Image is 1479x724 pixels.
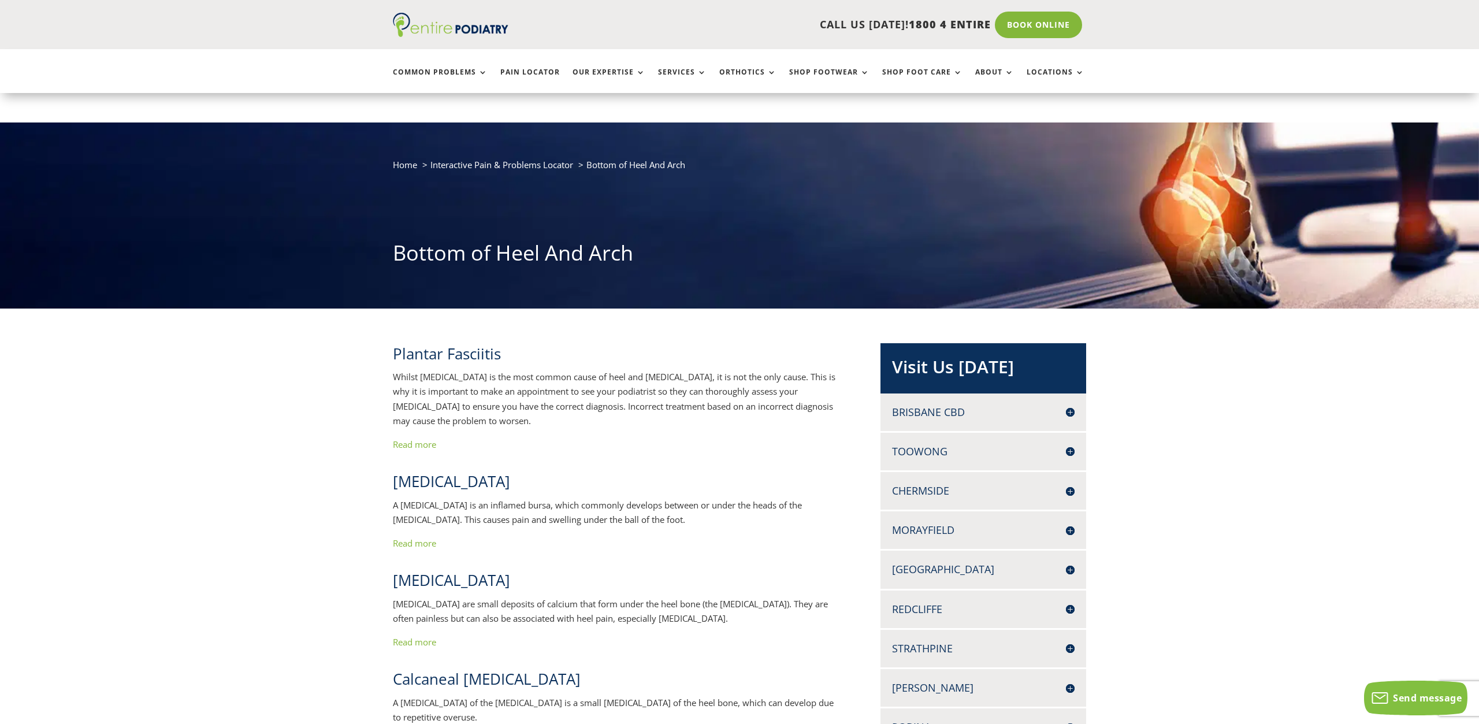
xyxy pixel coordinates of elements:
button: Send message [1364,681,1467,715]
a: Interactive Pain & Problems Locator [430,159,573,170]
a: Services [658,68,707,93]
span: Calcaneal [MEDICAL_DATA] [393,669,581,689]
a: Read more [393,439,436,450]
span: Whilst [MEDICAL_DATA] is the most common cause of heel and [MEDICAL_DATA], it is not the only cau... [393,371,835,427]
a: Home [393,159,417,170]
a: Orthotics [719,68,776,93]
span: 1800 4 ENTIRE [909,17,991,31]
a: Book Online [995,12,1082,38]
a: Locations [1027,68,1084,93]
span: Bottom of Heel And Arch [586,159,685,170]
h1: Bottom of Heel And Arch [393,239,1086,273]
h4: Morayfield [892,523,1075,537]
h4: Strathpine [892,641,1075,656]
a: Read more [393,636,436,648]
h4: Redcliffe [892,602,1075,617]
h4: Toowong [892,444,1075,459]
span: A [MEDICAL_DATA] is an inflamed bursa, which commonly develops between or under the heads of the ... [393,499,802,526]
h2: Visit Us [DATE] [892,355,1075,385]
a: Read more [393,537,436,549]
img: logo (1) [393,13,508,37]
a: Shop Footwear [789,68,869,93]
a: Our Expertise [573,68,645,93]
a: Shop Foot Care [882,68,963,93]
span: [MEDICAL_DATA] [393,471,510,492]
span: Plantar Fasciitis [393,343,501,364]
span: A [MEDICAL_DATA] of the [MEDICAL_DATA] is a small [MEDICAL_DATA] of the heel bone, which can deve... [393,697,834,723]
a: Common Problems [393,68,488,93]
a: Pain Locator [500,68,560,93]
h4: [GEOGRAPHIC_DATA] [892,562,1075,577]
a: Entire Podiatry [393,28,508,39]
span: [MEDICAL_DATA] [393,570,510,591]
span: [MEDICAL_DATA] are small deposits of calcium that form under the heel bone (the [MEDICAL_DATA]). ... [393,598,828,625]
nav: breadcrumb [393,157,1086,181]
h4: Chermside [892,484,1075,498]
span: Send message [1393,692,1462,704]
h4: [PERSON_NAME] [892,681,1075,695]
p: CALL US [DATE]! [553,17,991,32]
h4: Brisbane CBD [892,405,1075,419]
a: About [975,68,1014,93]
